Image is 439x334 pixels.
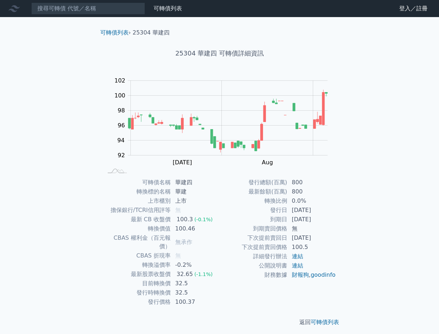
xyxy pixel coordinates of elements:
[220,196,288,206] td: 轉換比例
[173,159,192,166] tspan: [DATE]
[154,5,182,12] a: 可轉債列表
[220,178,288,187] td: 發行總額(百萬)
[288,196,336,206] td: 0.0%
[292,253,303,260] a: 連結
[220,187,288,196] td: 最新餘額(百萬)
[394,3,433,14] a: 登入／註冊
[171,297,220,307] td: 100.37
[220,233,288,243] td: 下次提前賣回日
[31,2,145,15] input: 搜尋可轉債 代號／名稱
[220,261,288,270] td: 公開說明書
[194,217,213,222] span: (-0.1%)
[288,206,336,215] td: [DATE]
[103,206,171,215] td: 擔保銀行/TCRI信用評等
[103,297,171,307] td: 發行價格
[103,260,171,270] td: 轉換溢價率
[311,319,339,325] a: 可轉債列表
[220,206,288,215] td: 發行日
[171,187,220,196] td: 華建
[114,77,125,84] tspan: 102
[175,207,181,213] span: 無
[171,178,220,187] td: 華建四
[288,178,336,187] td: 800
[117,137,124,144] tspan: 94
[118,122,125,129] tspan: 96
[95,318,345,327] p: 返回
[103,196,171,206] td: 上市櫃別
[220,270,288,280] td: 財務數據
[288,224,336,233] td: 無
[220,224,288,233] td: 到期賣回價格
[103,251,171,260] td: CBAS 折現率
[103,270,171,279] td: 最新股票收盤價
[171,260,220,270] td: -0.2%
[220,252,288,261] td: 詳細發行辦法
[175,215,194,224] div: 100.3
[171,279,220,288] td: 32.5
[288,233,336,243] td: [DATE]
[194,271,213,277] span: (-1.1%)
[220,215,288,224] td: 到期日
[100,29,129,36] a: 可轉債列表
[103,178,171,187] td: 可轉債名稱
[103,233,171,251] td: CBAS 權利金（百元報價）
[103,187,171,196] td: 轉換標的名稱
[175,270,194,279] div: 32.65
[103,215,171,224] td: 最新 CB 收盤價
[118,107,125,114] tspan: 98
[292,262,303,269] a: 連結
[262,159,273,166] tspan: Aug
[128,90,327,152] g: Series
[118,152,125,159] tspan: 92
[111,77,338,166] g: Chart
[288,243,336,252] td: 100.5
[175,239,192,245] span: 無承作
[292,271,309,278] a: 財報狗
[100,28,131,37] li: ›
[311,271,336,278] a: goodinfo
[288,215,336,224] td: [DATE]
[288,270,336,280] td: ,
[103,288,171,297] td: 發行時轉換價
[288,187,336,196] td: 800
[171,196,220,206] td: 上市
[171,288,220,297] td: 32.5
[171,224,220,233] td: 100.46
[114,92,125,99] tspan: 100
[95,48,345,58] h1: 25304 華建四 可轉債詳細資訊
[133,28,170,37] li: 25304 華建四
[103,224,171,233] td: 轉換價值
[220,243,288,252] td: 下次提前賣回價格
[103,279,171,288] td: 目前轉換價
[175,252,181,259] span: 無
